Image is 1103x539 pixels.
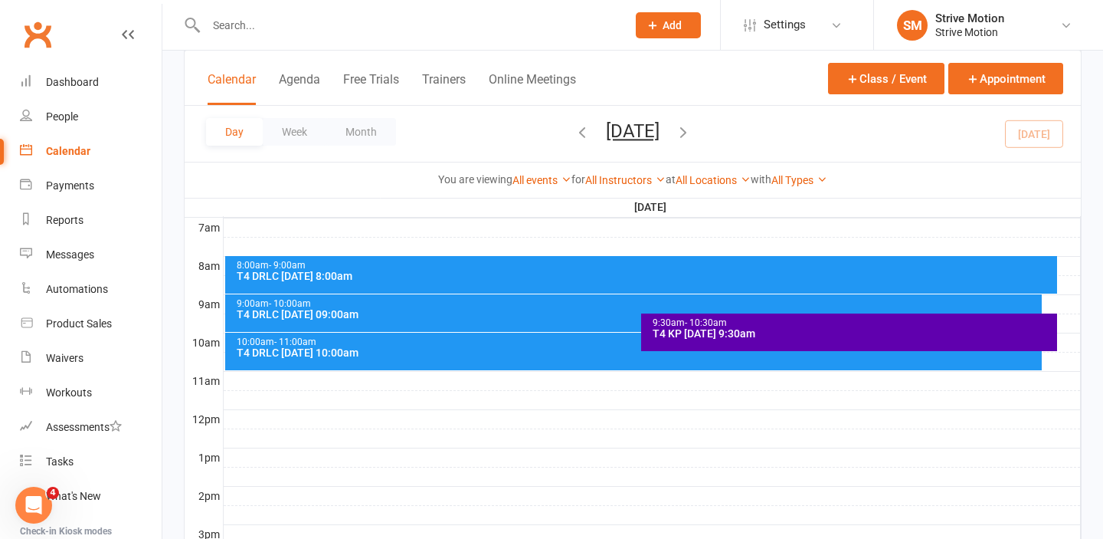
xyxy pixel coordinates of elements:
[185,333,223,352] th: 10am
[263,118,326,146] button: Week
[236,271,1055,281] div: T4 DRLC [DATE] 8:00am
[208,72,256,105] button: Calendar
[20,65,162,100] a: Dashboard
[571,173,585,186] strong: for
[20,100,162,134] a: People
[685,317,727,328] span: - 10:30am
[20,238,162,272] a: Messages
[751,173,771,186] strong: with
[438,173,512,186] strong: You are viewing
[236,299,1039,309] div: 9:00am
[326,118,396,146] button: Month
[46,214,83,226] div: Reports
[20,307,162,341] a: Product Sales
[15,487,52,524] iframe: Intercom live chat
[343,72,399,105] button: Free Trials
[236,261,1055,271] div: 8:00am
[935,25,1004,39] div: Strive Motion
[20,169,162,203] a: Payments
[46,283,108,295] div: Automations
[422,72,466,105] button: Trainers
[46,317,112,330] div: Product Sales
[512,174,571,186] a: All events
[20,479,162,514] a: What's New
[274,337,316,347] span: - 11:00am
[764,8,806,42] span: Settings
[663,19,682,31] span: Add
[20,272,162,307] a: Automations
[636,12,701,38] button: Add
[46,179,94,192] div: Payments
[47,487,59,499] span: 4
[185,371,223,390] th: 11am
[489,72,576,105] button: Online Meetings
[897,10,928,41] div: SM
[236,337,1039,347] div: 10:00am
[606,120,660,142] button: [DATE]
[46,352,83,364] div: Waivers
[206,118,263,146] button: Day
[20,445,162,479] a: Tasks
[46,110,78,123] div: People
[185,486,223,505] th: 2pm
[18,15,57,54] a: Clubworx
[948,63,1063,94] button: Appointment
[201,15,616,36] input: Search...
[771,174,827,186] a: All Types
[269,260,306,271] span: - 9:00am
[46,490,101,502] div: What's New
[585,174,666,186] a: All Instructors
[935,12,1004,25] div: Strive Motion
[236,309,1039,320] div: T4 DRLC [DATE] 09:00am
[666,173,676,186] strong: at
[20,410,162,445] a: Assessments
[185,294,223,314] th: 9am
[20,134,162,169] a: Calendar
[46,386,92,399] div: Workouts
[269,298,311,309] span: - 10:00am
[185,409,223,429] th: 12pm
[223,198,1081,217] th: [DATE]
[20,341,162,376] a: Waivers
[185,448,223,467] th: 1pm
[279,72,320,105] button: Agenda
[236,347,1039,358] div: T4 DRLC [DATE] 10:00am
[185,256,223,275] th: 8am
[676,174,751,186] a: All Locations
[46,248,94,261] div: Messages
[185,218,223,237] th: 7am
[46,455,74,468] div: Tasks
[46,145,90,157] div: Calendar
[46,76,99,88] div: Dashboard
[652,328,1054,339] div: T4 KP [DATE] 9:30am
[20,203,162,238] a: Reports
[20,376,162,410] a: Workouts
[828,63,944,94] button: Class / Event
[46,421,122,433] div: Assessments
[652,318,1054,328] div: 9:30am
